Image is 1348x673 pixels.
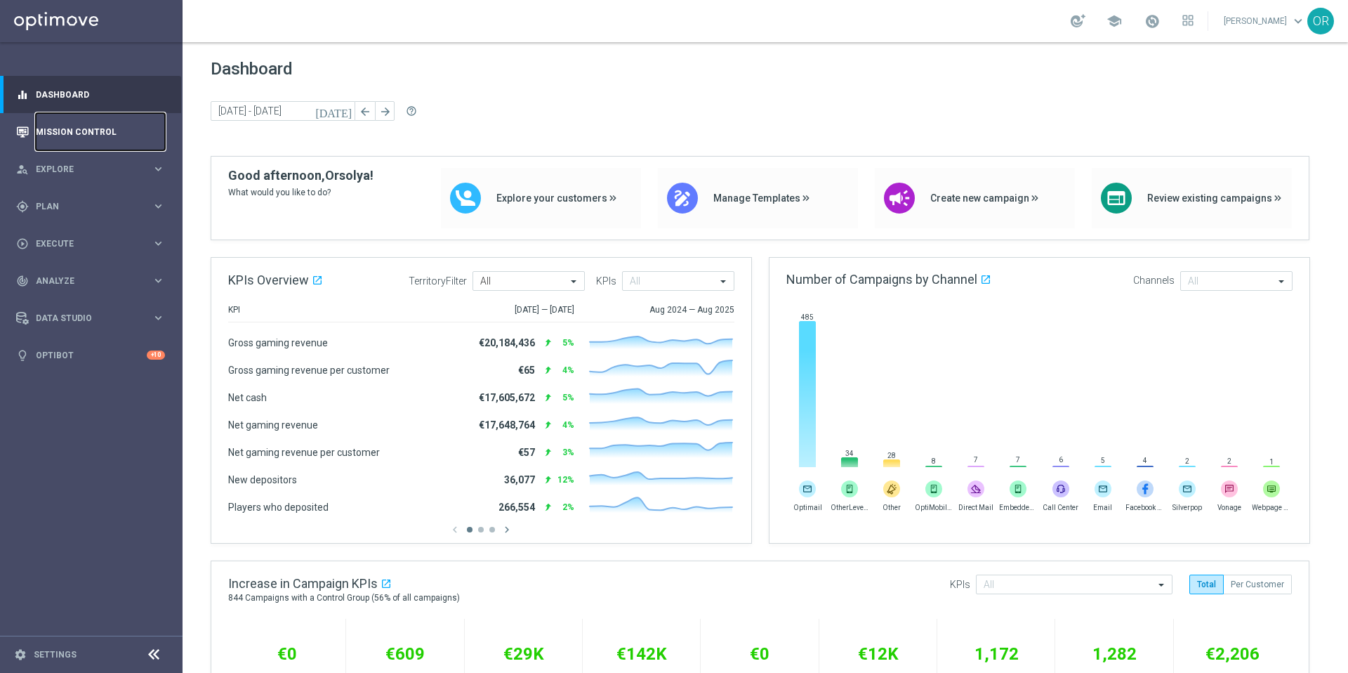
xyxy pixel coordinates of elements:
i: keyboard_arrow_right [152,162,165,176]
i: keyboard_arrow_right [152,200,165,213]
button: play_circle_outline Execute keyboard_arrow_right [15,238,166,249]
button: person_search Explore keyboard_arrow_right [15,164,166,175]
i: gps_fixed [16,200,29,213]
a: Dashboard [36,76,165,113]
a: Settings [34,651,77,659]
span: keyboard_arrow_down [1290,13,1306,29]
span: Explore [36,165,152,174]
div: Execute [16,237,152,250]
button: lightbulb Optibot +10 [15,350,166,361]
i: keyboard_arrow_right [152,237,165,250]
a: Optibot [36,336,147,374]
button: Data Studio keyboard_arrow_right [15,313,166,324]
span: Plan [36,202,152,211]
i: keyboard_arrow_right [152,311,165,325]
span: Execute [36,240,152,248]
a: Mission Control [36,113,165,150]
span: Analyze [36,277,152,285]
a: [PERSON_NAME]keyboard_arrow_down [1222,11,1307,32]
i: settings [14,648,27,661]
div: Data Studio [16,312,152,325]
button: equalizer Dashboard [15,89,166,100]
i: person_search [16,163,29,176]
div: Dashboard [16,76,165,113]
i: lightbulb [16,349,29,362]
button: track_changes Analyze keyboard_arrow_right [15,275,166,287]
i: equalizer [16,89,29,101]
i: track_changes [16,275,29,287]
span: Data Studio [36,314,152,322]
i: play_circle_outline [16,237,29,250]
div: OR [1307,8,1334,34]
div: Optibot [16,336,165,374]
button: Mission Control [15,126,166,138]
div: Plan [16,200,152,213]
span: school [1106,13,1122,29]
i: keyboard_arrow_right [152,274,165,287]
div: +10 [147,351,165,360]
button: gps_fixed Plan keyboard_arrow_right [15,201,166,212]
div: Explore [16,163,152,176]
div: Mission Control [16,113,165,150]
div: Analyze [16,275,152,287]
